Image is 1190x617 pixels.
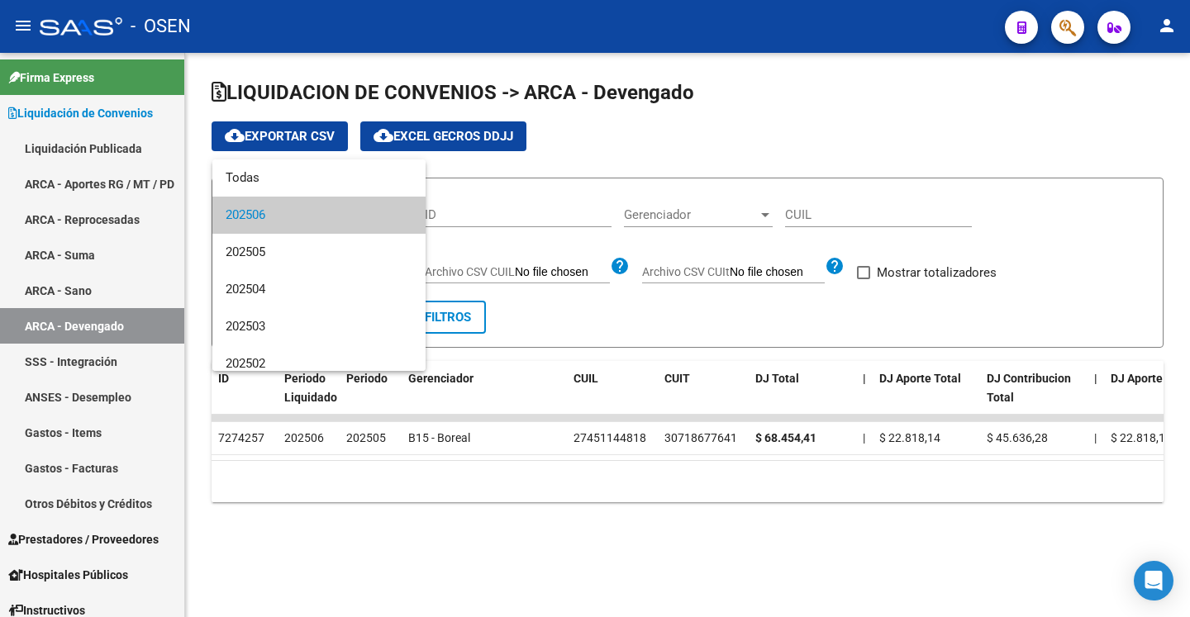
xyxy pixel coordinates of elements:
[226,308,412,345] span: 202503
[1134,561,1173,600] div: Open Intercom Messenger
[226,234,412,271] span: 202505
[226,197,412,234] span: 202506
[226,345,412,382] span: 202502
[226,159,412,197] span: Todas
[226,271,412,308] span: 202504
